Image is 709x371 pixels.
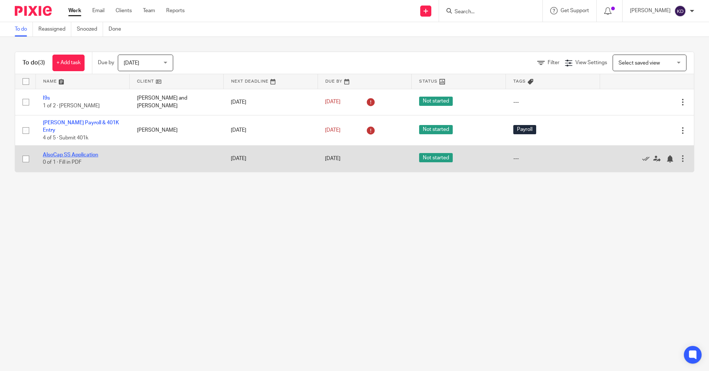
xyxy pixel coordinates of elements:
[454,9,520,15] input: Search
[674,5,686,17] img: svg%3E
[52,55,85,71] a: + Add task
[223,115,318,145] td: [DATE]
[43,120,119,133] a: [PERSON_NAME] Payroll & 401K Entry
[98,59,114,66] p: Due by
[43,152,98,157] a: AlsoCap SS Application
[124,60,139,66] span: [DATE]
[419,125,453,134] span: Not started
[419,97,453,106] span: Not started
[43,160,82,165] span: 0 of 1 · Fill in PDF
[619,60,660,66] span: Select saved view
[43,96,50,101] a: I9s
[223,146,318,172] td: [DATE]
[166,7,185,14] a: Reports
[43,103,100,108] span: 1 of 2 · [PERSON_NAME]
[68,7,81,14] a: Work
[23,59,45,67] h1: To do
[513,98,593,106] div: ---
[109,22,127,37] a: Done
[419,153,453,162] span: Not started
[642,155,653,162] a: Mark as done
[15,22,33,37] a: To do
[15,6,52,16] img: Pixie
[92,7,105,14] a: Email
[325,100,340,105] span: [DATE]
[513,125,536,134] span: Payroll
[130,115,224,145] td: [PERSON_NAME]
[548,60,559,65] span: Filter
[38,22,71,37] a: Reassigned
[130,89,224,115] td: [PERSON_NAME] and [PERSON_NAME]
[513,155,593,162] div: ---
[561,8,589,13] span: Get Support
[223,89,318,115] td: [DATE]
[143,7,155,14] a: Team
[325,156,340,161] span: [DATE]
[325,128,340,133] span: [DATE]
[38,60,45,66] span: (3)
[575,60,607,65] span: View Settings
[43,135,88,141] span: 4 of 5 · Submit 401k
[77,22,103,37] a: Snoozed
[513,79,526,83] span: Tags
[116,7,132,14] a: Clients
[630,7,671,14] p: [PERSON_NAME]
